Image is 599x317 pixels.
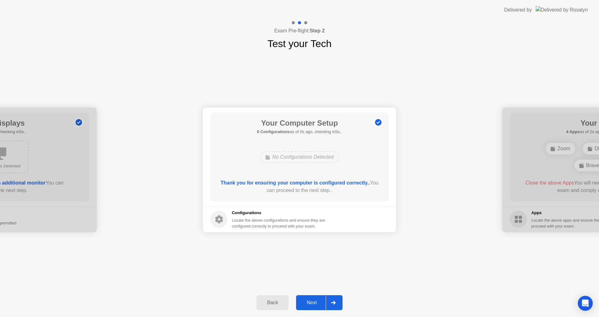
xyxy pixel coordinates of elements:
button: Back [256,295,289,310]
h5: as of 0s ago, checking in5s.. [257,129,342,135]
h4: Exam Pre-flight: [274,27,325,35]
div: You can proceed to the next step.. [219,179,380,194]
div: Delivered by [504,6,532,14]
b: 0 Configurations [257,129,290,134]
b: Thank you for ensuring your computer is configured correctly.. [221,180,370,185]
b: Step 2 [310,28,325,33]
div: Open Intercom Messenger [578,296,593,311]
img: Delivered by Rosalyn [536,6,588,13]
div: No Configurations Detected [260,151,339,163]
div: Back [258,300,287,305]
button: Next [296,295,343,310]
div: Next [298,300,326,305]
h1: Test your Tech [267,36,332,51]
h1: Your Computer Setup [257,118,342,129]
div: Locate the above configurations and ensure they are configured correctly to proceed with your exam. [232,217,326,229]
h5: Configurations [232,210,326,216]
